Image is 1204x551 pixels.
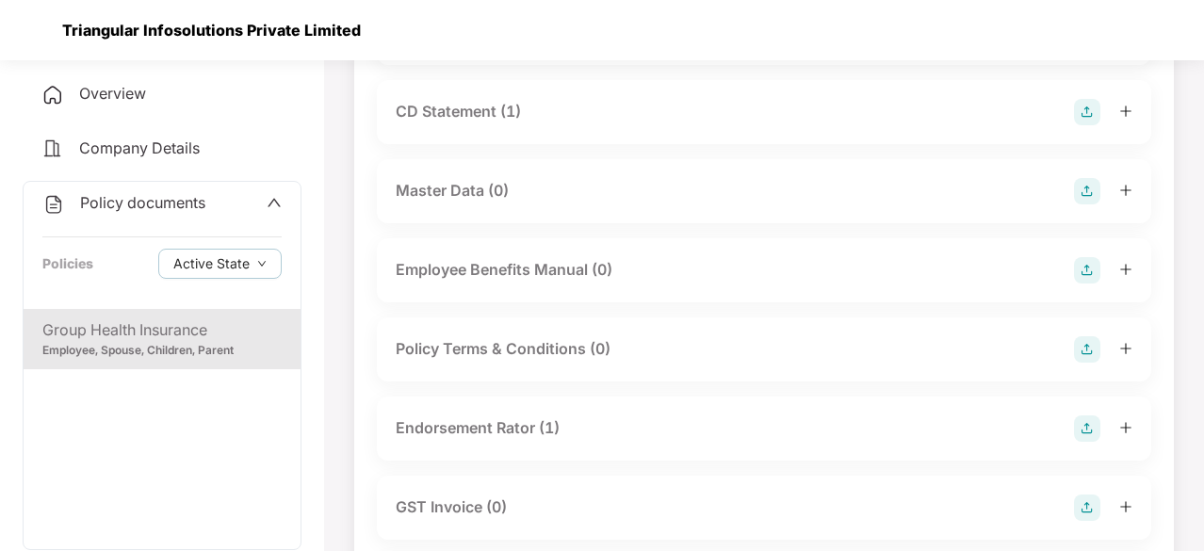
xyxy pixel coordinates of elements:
[79,84,146,103] span: Overview
[1119,421,1132,434] span: plus
[42,318,282,342] div: Group Health Insurance
[396,179,509,203] div: Master Data (0)
[1119,500,1132,513] span: plus
[79,138,200,157] span: Company Details
[42,342,282,360] div: Employee, Spouse, Children, Parent
[158,249,282,279] button: Active Statedown
[396,258,612,282] div: Employee Benefits Manual (0)
[396,100,521,123] div: CD Statement (1)
[41,138,64,160] img: svg+xml;base64,PHN2ZyB4bWxucz0iaHR0cDovL3d3dy53My5vcmcvMjAwMC9zdmciIHdpZHRoPSIyNCIgaGVpZ2h0PSIyNC...
[173,253,250,274] span: Active State
[1119,105,1132,118] span: plus
[80,193,205,212] span: Policy documents
[1119,263,1132,276] span: plus
[1119,184,1132,197] span: plus
[1074,178,1100,204] img: svg+xml;base64,PHN2ZyB4bWxucz0iaHR0cDovL3d3dy53My5vcmcvMjAwMC9zdmciIHdpZHRoPSIyOCIgaGVpZ2h0PSIyOC...
[257,259,267,269] span: down
[1074,336,1100,363] img: svg+xml;base64,PHN2ZyB4bWxucz0iaHR0cDovL3d3dy53My5vcmcvMjAwMC9zdmciIHdpZHRoPSIyOCIgaGVpZ2h0PSIyOC...
[42,193,65,216] img: svg+xml;base64,PHN2ZyB4bWxucz0iaHR0cDovL3d3dy53My5vcmcvMjAwMC9zdmciIHdpZHRoPSIyNCIgaGVpZ2h0PSIyNC...
[1074,415,1100,442] img: svg+xml;base64,PHN2ZyB4bWxucz0iaHR0cDovL3d3dy53My5vcmcvMjAwMC9zdmciIHdpZHRoPSIyOCIgaGVpZ2h0PSIyOC...
[1074,99,1100,125] img: svg+xml;base64,PHN2ZyB4bWxucz0iaHR0cDovL3d3dy53My5vcmcvMjAwMC9zdmciIHdpZHRoPSIyOCIgaGVpZ2h0PSIyOC...
[396,337,610,361] div: Policy Terms & Conditions (0)
[396,416,560,440] div: Endorsement Rator (1)
[1074,257,1100,284] img: svg+xml;base64,PHN2ZyB4bWxucz0iaHR0cDovL3d3dy53My5vcmcvMjAwMC9zdmciIHdpZHRoPSIyOCIgaGVpZ2h0PSIyOC...
[267,195,282,210] span: up
[41,84,64,106] img: svg+xml;base64,PHN2ZyB4bWxucz0iaHR0cDovL3d3dy53My5vcmcvMjAwMC9zdmciIHdpZHRoPSIyNCIgaGVpZ2h0PSIyNC...
[51,21,361,40] div: Triangular Infosolutions Private Limited
[396,495,507,519] div: GST Invoice (0)
[1119,342,1132,355] span: plus
[1074,494,1100,521] img: svg+xml;base64,PHN2ZyB4bWxucz0iaHR0cDovL3d3dy53My5vcmcvMjAwMC9zdmciIHdpZHRoPSIyOCIgaGVpZ2h0PSIyOC...
[42,253,93,274] div: Policies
